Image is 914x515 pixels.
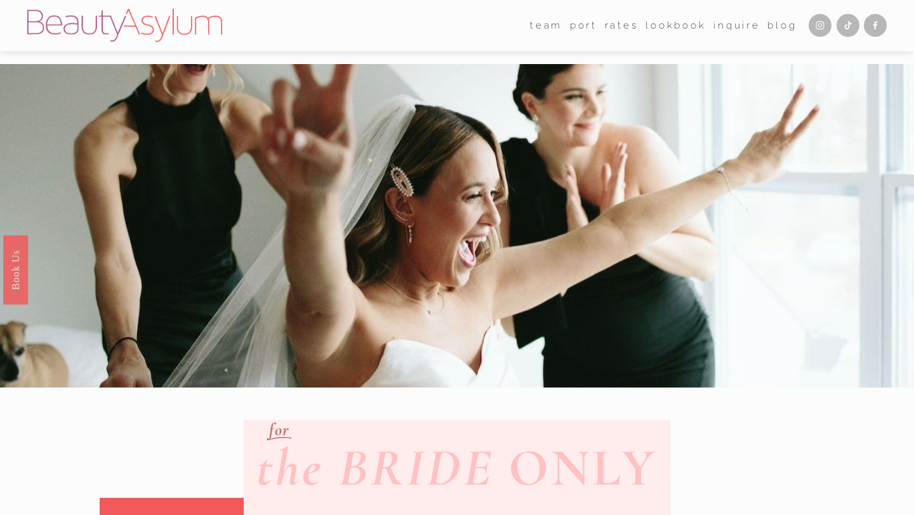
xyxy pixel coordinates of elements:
a: folder dropdown [530,16,562,36]
a: port [570,16,597,36]
a: Blog [767,16,797,36]
span: team [530,17,562,34]
img: Beauty Asylum | Bridal Hair &amp; Makeup Charlotte &amp; Atlanta [27,9,222,42]
a: TikTok [837,14,859,37]
em: for [269,419,289,440]
a: Lookbook [646,16,706,36]
a: Rates [605,16,639,36]
a: Book Us [3,235,28,304]
a: Instagram [809,14,831,37]
strong: ONLY [508,436,658,500]
em: the BRIDE [256,436,493,500]
a: Inquire [713,16,760,36]
a: Facebook [864,14,887,37]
